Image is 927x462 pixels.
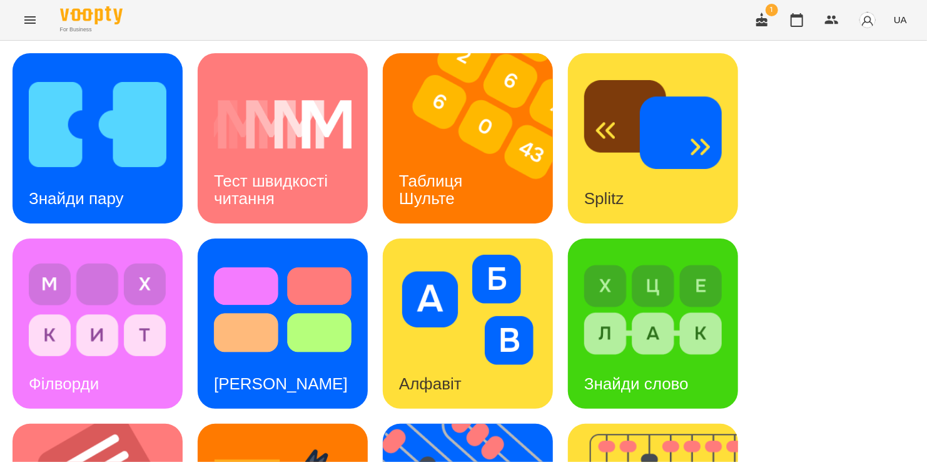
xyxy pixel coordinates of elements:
[15,5,45,35] button: Menu
[584,255,722,365] img: Знайди слово
[214,374,348,393] h3: [PERSON_NAME]
[584,189,624,208] h3: Splitz
[859,11,876,29] img: avatar_s.png
[214,172,332,207] h3: Тест швидкості читання
[29,189,124,208] h3: Знайди пару
[894,13,907,26] span: UA
[889,8,912,31] button: UA
[60,6,123,24] img: Voopty Logo
[383,53,553,223] a: Таблиця ШультеТаблиця Шульте
[60,26,123,34] span: For Business
[584,374,689,393] h3: Знайди слово
[766,4,778,16] span: 1
[29,374,99,393] h3: Філворди
[399,255,537,365] img: Алфавіт
[214,255,352,365] img: Тест Струпа
[399,172,467,207] h3: Таблиця Шульте
[198,239,368,409] a: Тест Струпа[PERSON_NAME]
[383,239,553,409] a: АлфавітАлфавіт
[383,53,569,223] img: Таблиця Шульте
[568,239,738,409] a: Знайди словоЗнайди слово
[584,69,722,180] img: Splitz
[198,53,368,223] a: Тест швидкості читанняТест швидкості читання
[29,69,166,180] img: Знайди пару
[568,53,738,223] a: SplitzSplitz
[13,53,183,223] a: Знайди паруЗнайди пару
[13,239,183,409] a: ФілвордиФілворди
[214,69,352,180] img: Тест швидкості читання
[399,374,462,393] h3: Алфавіт
[29,255,166,365] img: Філворди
